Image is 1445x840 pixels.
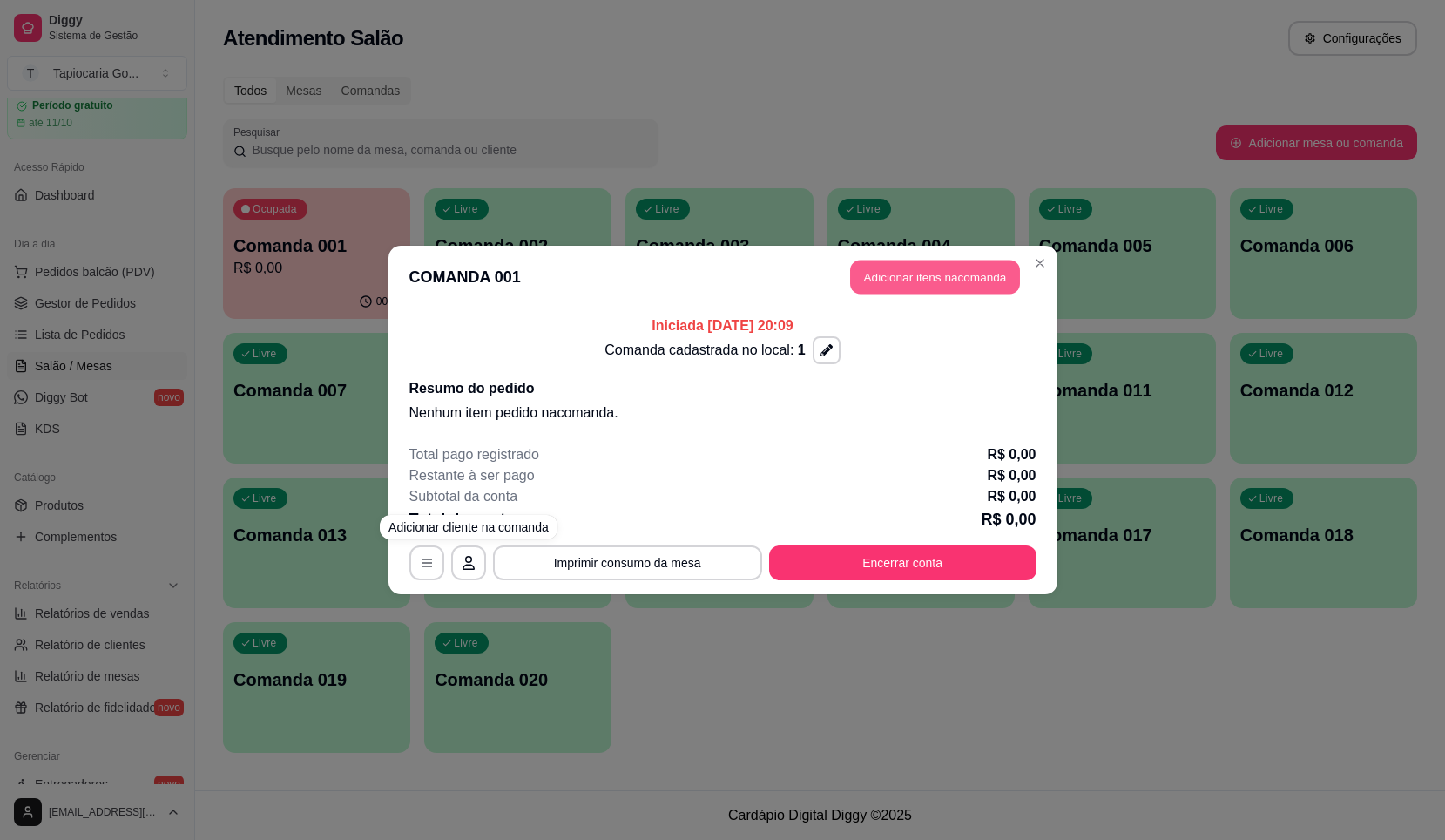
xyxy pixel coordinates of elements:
p: R$ 0,00 [981,507,1036,532]
h2: Resumo do pedido [409,378,1036,399]
p: R$ 0,00 [987,465,1036,486]
button: Adicionar itens nacomanda [850,261,1020,295]
p: R$ 0,00 [987,486,1036,507]
div: Adicionar cliente na comanda [380,515,557,539]
p: R$ 0,00 [987,444,1036,465]
p: Restante à ser pago [409,465,535,486]
p: Subtotal da conta [409,486,518,507]
header: COMANDA 001 [388,246,1057,308]
button: Close [1026,249,1054,277]
p: Comanda cadastrada no local: [604,340,805,361]
p: Total da conta [409,507,515,532]
p: Total pago registrado [409,444,539,465]
span: 1 [798,342,806,357]
p: Iniciada [DATE] 20:09 [409,315,1036,336]
button: Imprimir consumo da mesa [493,545,762,580]
p: Nenhum item pedido na comanda . [409,403,1036,423]
button: Encerrar conta [769,545,1036,580]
